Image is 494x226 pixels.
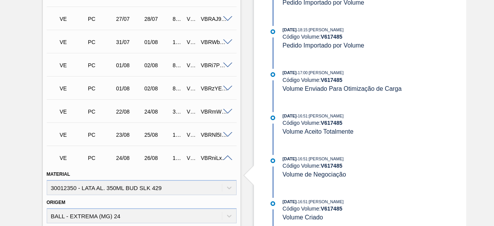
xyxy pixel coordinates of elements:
[60,39,86,45] p: VE
[142,85,173,92] div: 02/08/2025
[283,199,296,204] span: [DATE]
[321,120,342,126] strong: V 617485
[58,57,88,74] div: Volume Enviado para Transporte
[199,132,229,138] div: VBRNl5IEB
[321,34,342,40] strong: V 617485
[297,157,308,161] span: - 16:51
[86,16,117,22] div: Pedido de Compra
[271,29,275,34] img: atual
[142,39,173,45] div: 01/08/2025
[171,39,184,45] div: 115,560
[199,62,229,68] div: VBRi7PTOY
[283,163,466,169] div: Código Volume:
[199,85,229,92] div: VBRzYEkOW
[86,155,117,161] div: Pedido de Compra
[114,62,145,68] div: 01/08/2025
[86,39,117,45] div: Pedido de Compra
[283,156,296,161] span: [DATE]
[185,132,198,138] div: V617484
[142,109,173,115] div: 24/08/2025
[86,109,117,115] div: Pedido de Compra
[283,114,296,118] span: [DATE]
[60,155,86,161] p: VE
[185,109,198,115] div: V617209
[114,132,145,138] div: 23/08/2025
[58,80,88,97] div: Volume Enviado para Transporte
[199,39,229,45] div: VBRWb8xFF
[171,16,184,22] div: 87,660
[185,85,198,92] div: V612423
[47,172,70,177] label: Material
[297,114,308,118] span: - 16:51
[114,85,145,92] div: 01/08/2025
[297,28,308,32] span: - 18:15
[58,126,88,143] div: Volume Enviado para Transporte
[86,85,117,92] div: Pedido de Compra
[199,16,229,22] div: VBRAJ9fer
[86,132,117,138] div: Pedido de Compra
[114,109,145,115] div: 22/08/2025
[142,62,173,68] div: 02/08/2025
[58,103,88,120] div: Volume Enviado para Transporte
[60,16,86,22] p: VE
[321,206,342,212] strong: V 617485
[308,199,344,204] span: : [PERSON_NAME]
[283,85,402,92] span: Volume Enviado Para Otimização de Carga
[185,39,198,45] div: V612422
[114,16,145,22] div: 27/07/2025
[60,109,86,115] p: VE
[171,85,184,92] div: 87,660
[86,62,117,68] div: Pedido de Compra
[60,132,86,138] p: VE
[271,72,275,77] img: atual
[58,150,88,167] div: Volume Enviado para Transporte
[142,155,173,161] div: 26/08/2025
[283,42,364,49] span: Pedido Importado por Volume
[283,120,466,126] div: Código Volume:
[297,71,308,75] span: - 17:00
[321,163,342,169] strong: V 617485
[283,128,354,135] span: Volume Aceito Totalmente
[321,77,342,83] strong: V 617485
[171,62,184,68] div: 87,660
[58,34,88,51] div: Volume Enviado para Transporte
[308,114,344,118] span: : [PERSON_NAME]
[60,62,86,68] p: VE
[171,109,184,115] div: 39,840
[283,27,296,32] span: [DATE]
[283,77,466,83] div: Código Volume:
[271,158,275,163] img: atual
[114,155,145,161] div: 24/08/2025
[142,132,173,138] div: 25/08/2025
[283,171,346,178] span: Volume de Negociação
[271,116,275,120] img: atual
[185,62,198,68] div: V612379
[308,156,344,161] span: : [PERSON_NAME]
[283,214,323,221] span: Volume Criado
[58,10,88,27] div: Volume Enviado para Transporte
[308,27,344,32] span: : [PERSON_NAME]
[297,200,308,204] span: - 16:51
[308,70,344,75] span: : [PERSON_NAME]
[185,16,198,22] div: V611733
[114,39,145,45] div: 31/07/2025
[283,70,296,75] span: [DATE]
[271,201,275,206] img: atual
[142,16,173,22] div: 28/07/2025
[171,132,184,138] div: 155,400
[47,200,66,205] label: Origem
[199,109,229,115] div: VBRmWh9np
[171,155,184,161] div: 183,300
[60,85,86,92] p: VE
[283,34,466,40] div: Código Volume:
[283,206,466,212] div: Código Volume:
[199,155,229,161] div: VBRniLxvp
[185,155,198,161] div: V617485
